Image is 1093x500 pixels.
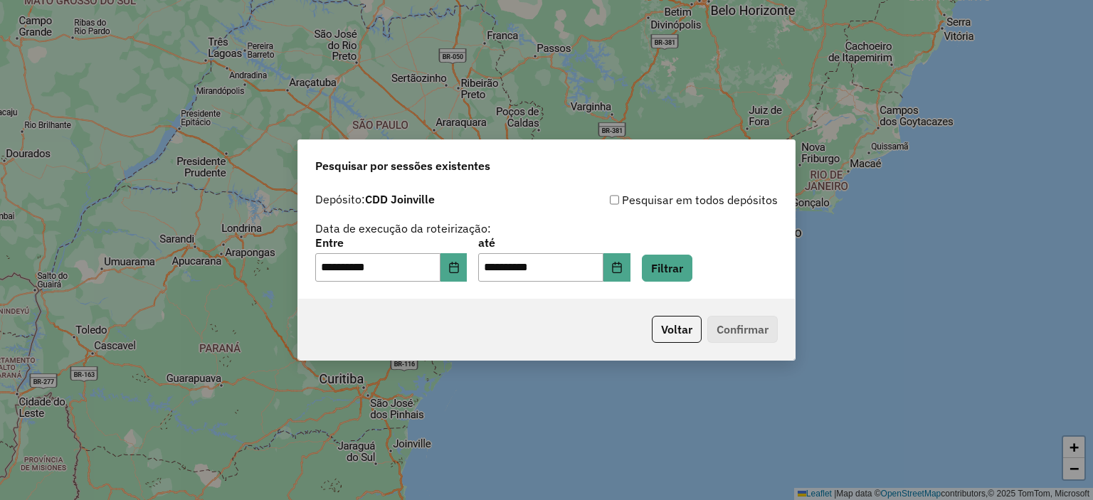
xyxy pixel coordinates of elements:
button: Choose Date [603,253,630,282]
label: Data de execução da roteirização: [315,220,491,237]
strong: CDD Joinville [365,192,435,206]
label: até [478,234,630,251]
div: Pesquisar em todos depósitos [546,191,778,208]
span: Pesquisar por sessões existentes [315,157,490,174]
label: Entre [315,234,467,251]
button: Voltar [652,316,702,343]
button: Filtrar [642,255,692,282]
label: Depósito: [315,191,435,208]
button: Choose Date [440,253,468,282]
